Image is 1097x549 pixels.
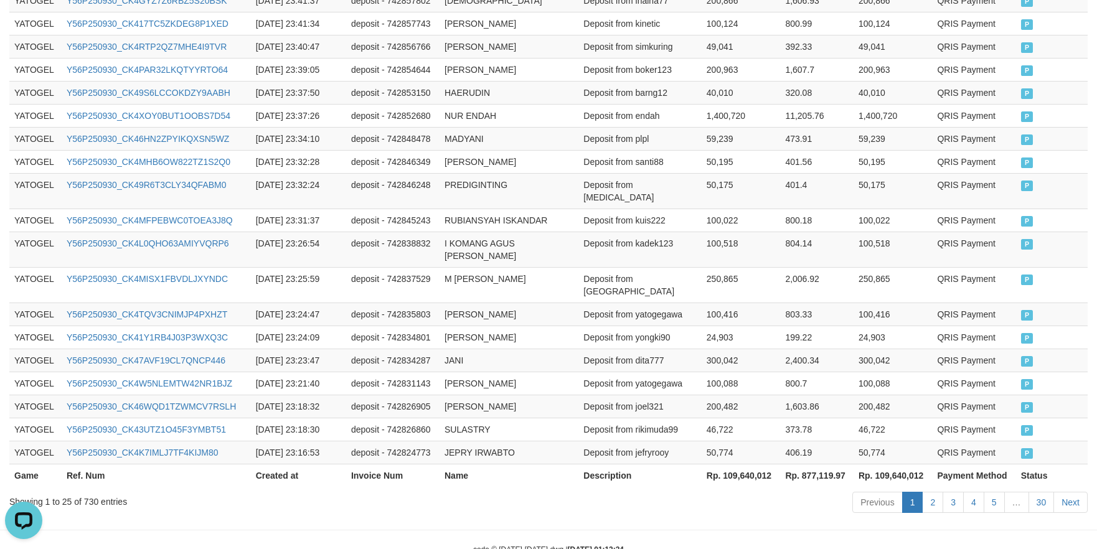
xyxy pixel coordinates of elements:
[67,378,232,388] a: Y56P250930_CK4W5NLEMTW42NR1BJZ
[780,58,854,81] td: 1,607.7
[67,19,228,29] a: Y56P250930_CK417TC5ZKDEG8P1XED
[67,65,228,75] a: Y56P250930_CK4PAR32LKQTYYRTO64
[578,12,702,35] td: Deposit from kinetic
[346,35,440,58] td: deposit - 742856766
[854,81,933,104] td: 40,010
[9,209,62,232] td: YATOGEL
[854,303,933,326] td: 100,416
[251,173,346,209] td: [DATE] 23:32:24
[1029,492,1055,513] a: 30
[251,81,346,104] td: [DATE] 23:37:50
[854,173,933,209] td: 50,175
[440,267,578,303] td: M [PERSON_NAME]
[251,464,346,487] th: Created at
[346,267,440,303] td: deposit - 742837529
[251,150,346,173] td: [DATE] 23:32:28
[251,418,346,441] td: [DATE] 23:18:30
[346,127,440,150] td: deposit - 742848478
[702,326,781,349] td: 24,903
[932,349,1015,372] td: QRIS Payment
[852,492,902,513] a: Previous
[932,127,1015,150] td: QRIS Payment
[251,303,346,326] td: [DATE] 23:24:47
[1004,492,1029,513] a: …
[1021,425,1033,436] span: PAID
[346,58,440,81] td: deposit - 742854644
[67,180,227,190] a: Y56P250930_CK49R6T3CLY34QFABM0
[440,173,578,209] td: PREDIGINTING
[932,464,1015,487] th: Payment Method
[932,12,1015,35] td: QRIS Payment
[932,35,1015,58] td: QRIS Payment
[67,215,233,225] a: Y56P250930_CK4MFPEBWC0TOEA3J8Q
[67,401,236,411] a: Y56P250930_CK46WQD1TZWMCV7RSLH
[1021,42,1033,53] span: PAID
[346,81,440,104] td: deposit - 742853150
[9,464,62,487] th: Game
[251,441,346,464] td: [DATE] 23:16:53
[440,35,578,58] td: [PERSON_NAME]
[932,58,1015,81] td: QRIS Payment
[963,492,984,513] a: 4
[854,326,933,349] td: 24,903
[9,303,62,326] td: YATOGEL
[1021,356,1033,367] span: PAID
[780,441,854,464] td: 406.19
[932,104,1015,127] td: QRIS Payment
[854,372,933,395] td: 100,088
[932,173,1015,209] td: QRIS Payment
[780,209,854,232] td: 800.18
[1021,181,1033,191] span: PAID
[780,81,854,104] td: 320.08
[780,173,854,209] td: 401.4
[578,209,702,232] td: Deposit from kuis222
[1021,379,1033,390] span: PAID
[9,104,62,127] td: YATOGEL
[1021,88,1033,99] span: PAID
[780,464,854,487] th: Rp. 877,119.97
[67,332,228,342] a: Y56P250930_CK41Y1RB4J03P3WXQ3C
[67,355,225,365] a: Y56P250930_CK47AVF19CL7QNCP446
[9,441,62,464] td: YATOGEL
[702,418,781,441] td: 46,722
[9,232,62,267] td: YATOGEL
[440,12,578,35] td: [PERSON_NAME]
[67,448,219,457] a: Y56P250930_CK4K7IMLJ7TF4KIJM80
[346,395,440,418] td: deposit - 742826905
[1021,111,1033,122] span: PAID
[578,232,702,267] td: Deposit from kadek123
[9,35,62,58] td: YATOGEL
[346,232,440,267] td: deposit - 742838832
[984,492,1005,513] a: 5
[251,395,346,418] td: [DATE] 23:18:32
[1053,492,1088,513] a: Next
[251,58,346,81] td: [DATE] 23:39:05
[9,58,62,81] td: YATOGEL
[854,150,933,173] td: 50,195
[440,127,578,150] td: MADYANI
[1021,157,1033,168] span: PAID
[440,395,578,418] td: [PERSON_NAME]
[9,326,62,349] td: YATOGEL
[346,441,440,464] td: deposit - 742824773
[780,349,854,372] td: 2,400.34
[251,35,346,58] td: [DATE] 23:40:47
[67,134,229,144] a: Y56P250930_CK46HN2ZPYIKQXSN5WZ
[346,173,440,209] td: deposit - 742846248
[440,418,578,441] td: SULASTRY
[346,349,440,372] td: deposit - 742834287
[9,150,62,173] td: YATOGEL
[251,349,346,372] td: [DATE] 23:23:47
[702,104,781,127] td: 1,400,720
[440,104,578,127] td: NUR ENDAH
[943,492,964,513] a: 3
[578,303,702,326] td: Deposit from yatogegawa
[780,104,854,127] td: 11,205.76
[1021,19,1033,30] span: PAID
[780,326,854,349] td: 199.22
[251,267,346,303] td: [DATE] 23:25:59
[67,425,226,434] a: Y56P250930_CK43UTZ1O45F3YMBT51
[780,35,854,58] td: 392.33
[440,326,578,349] td: [PERSON_NAME]
[578,464,702,487] th: Description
